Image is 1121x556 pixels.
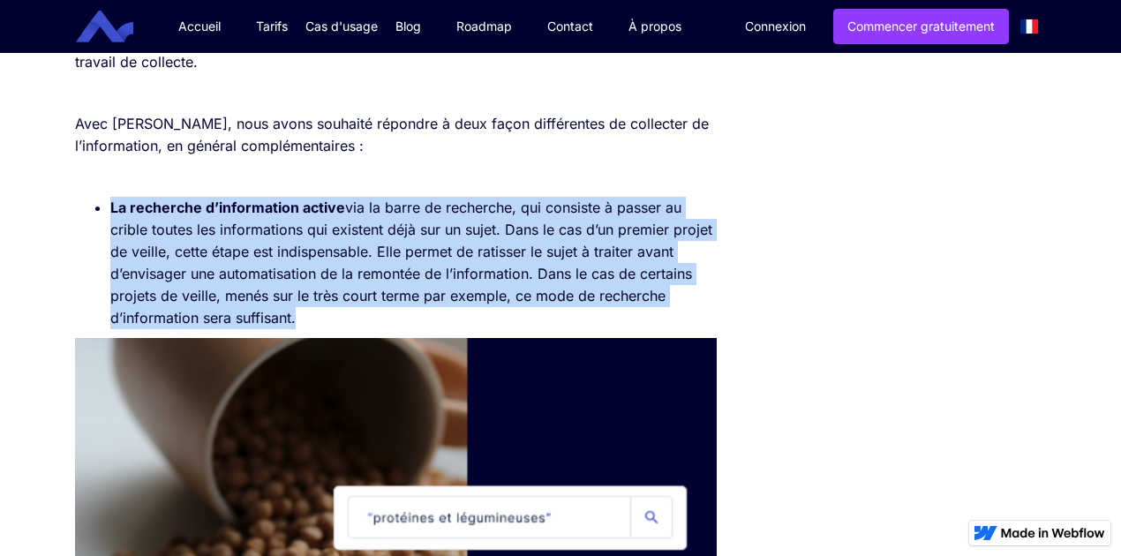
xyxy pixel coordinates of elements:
[110,197,717,329] li: via la barre de recherche, qui consiste à passer au crible toutes les informations qui existent d...
[305,18,378,35] div: Cas d'usage
[75,82,717,104] p: ‍
[89,11,147,43] a: home
[110,199,345,216] strong: La recherche d’information active
[75,113,717,157] p: Avec [PERSON_NAME], nous avons souhaité répondre à deux façon différentes de collecter de l’infor...
[732,10,819,43] a: Connexion
[75,166,717,188] p: ‍
[1001,528,1105,538] img: Made in Webflow
[833,9,1009,44] a: Commencer gratuitement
